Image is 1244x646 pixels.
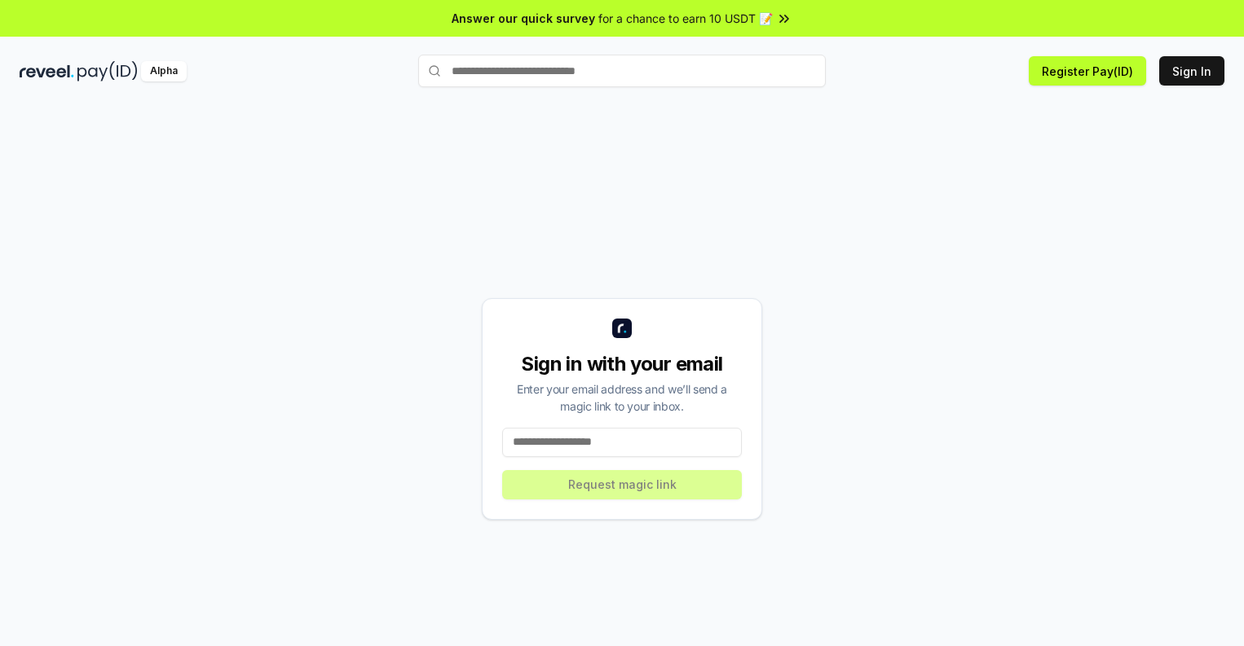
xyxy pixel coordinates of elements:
img: reveel_dark [20,61,74,81]
div: Enter your email address and we’ll send a magic link to your inbox. [502,380,742,415]
img: logo_small [612,319,632,338]
img: pay_id [77,61,138,81]
button: Register Pay(ID) [1029,56,1146,86]
span: Answer our quick survey [452,10,595,27]
div: Sign in with your email [502,351,742,377]
button: Sign In [1159,56,1224,86]
span: for a chance to earn 10 USDT 📝 [598,10,773,27]
div: Alpha [141,61,187,81]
